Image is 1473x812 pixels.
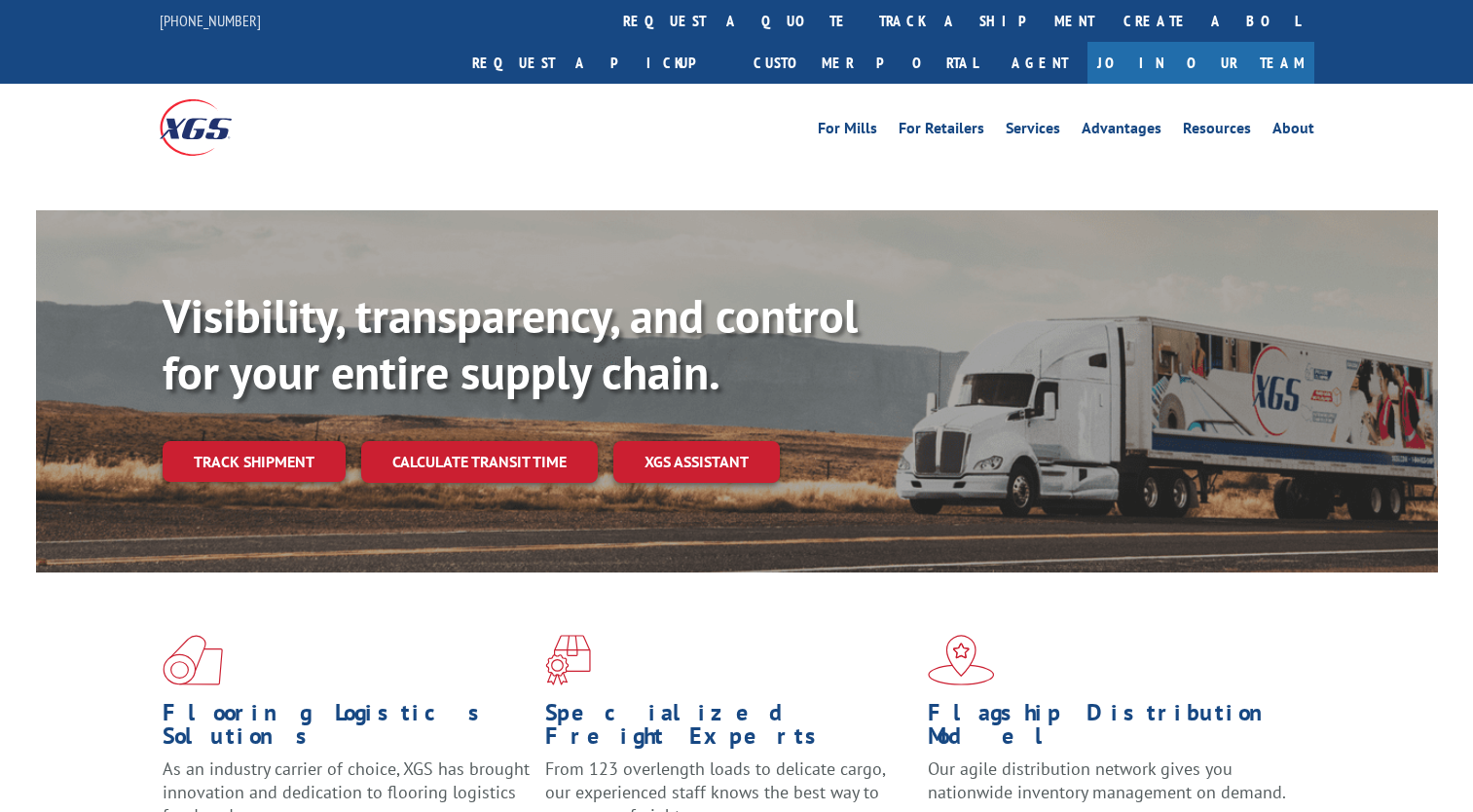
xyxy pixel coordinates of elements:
[613,441,780,483] a: XGS ASSISTANT
[1087,42,1314,84] a: Join Our Team
[928,757,1286,803] span: Our agile distribution network gives you nationwide inventory management on demand.
[545,701,913,757] h1: Specialized Freight Experts
[458,42,739,84] a: Request a pickup
[992,42,1087,84] a: Agent
[163,635,223,685] img: xgs-icon-total-supply-chain-intelligence-red
[163,701,531,757] h1: Flooring Logistics Solutions
[899,121,984,142] a: For Retailers
[1183,121,1251,142] a: Resources
[739,42,992,84] a: Customer Portal
[160,11,261,30] a: [PHONE_NUMBER]
[1006,121,1060,142] a: Services
[545,635,591,685] img: xgs-icon-focused-on-flooring-red
[928,635,995,685] img: xgs-icon-flagship-distribution-model-red
[163,441,346,482] a: Track shipment
[361,441,598,483] a: Calculate transit time
[818,121,877,142] a: For Mills
[163,285,858,402] b: Visibility, transparency, and control for your entire supply chain.
[928,701,1296,757] h1: Flagship Distribution Model
[1082,121,1161,142] a: Advantages
[1272,121,1314,142] a: About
